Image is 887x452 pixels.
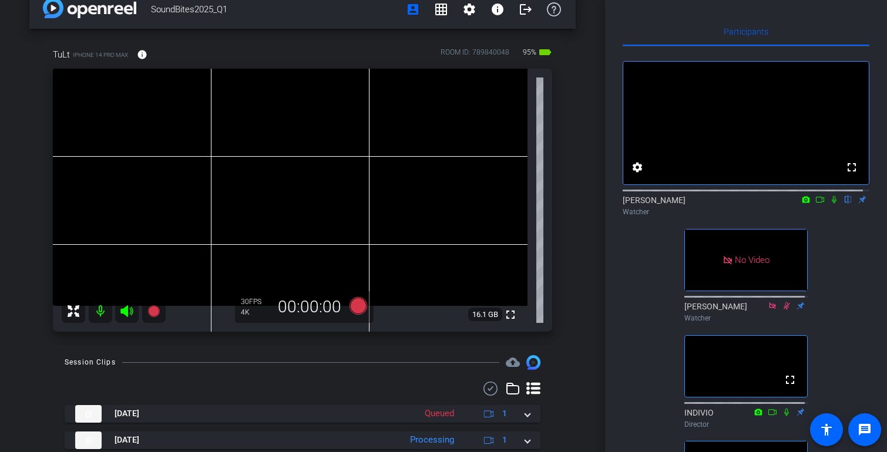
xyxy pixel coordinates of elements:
[115,434,139,446] span: [DATE]
[506,355,520,369] span: Destinations for your clips
[684,313,808,323] div: Watcher
[241,308,270,317] div: 4K
[115,407,139,420] span: [DATE]
[684,407,808,430] div: INDIVIO
[65,356,116,368] div: Session Clips
[841,194,855,204] mat-icon: flip
[462,2,476,16] mat-icon: settings
[783,373,797,387] mat-icon: fullscreen
[490,2,505,16] mat-icon: info
[506,355,520,369] mat-icon: cloud_upload
[630,160,644,174] mat-icon: settings
[468,308,502,322] span: 16.1 GB
[75,431,102,449] img: thumb-nail
[73,50,128,59] span: iPhone 14 Pro Max
[623,207,869,217] div: Watcher
[819,423,834,437] mat-icon: accessibility
[137,49,147,60] mat-icon: info
[53,48,70,61] span: TuLt
[503,308,518,322] mat-icon: fullscreen
[684,419,808,430] div: Director
[502,407,507,420] span: 1
[65,431,540,449] mat-expansion-panel-header: thumb-nail[DATE]Processing1
[623,194,869,217] div: [PERSON_NAME]
[519,2,533,16] mat-icon: logout
[65,405,540,423] mat-expansion-panel-header: thumb-nail[DATE]Queued1
[241,297,270,306] div: 30
[75,405,102,423] img: thumb-nail
[419,407,460,420] div: Queued
[249,298,261,306] span: FPS
[441,47,509,64] div: ROOM ID: 789840048
[521,43,538,62] span: 95%
[406,2,420,16] mat-icon: account_box
[404,433,460,447] div: Processing
[434,2,448,16] mat-icon: grid_on
[845,160,859,174] mat-icon: fullscreen
[538,45,552,59] mat-icon: battery_std
[724,28,768,36] span: Participants
[526,355,540,369] img: Session clips
[502,434,507,446] span: 1
[270,297,349,317] div: 00:00:00
[684,301,808,323] div: [PERSON_NAME]
[858,423,872,437] mat-icon: message
[735,255,770,265] span: No Video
